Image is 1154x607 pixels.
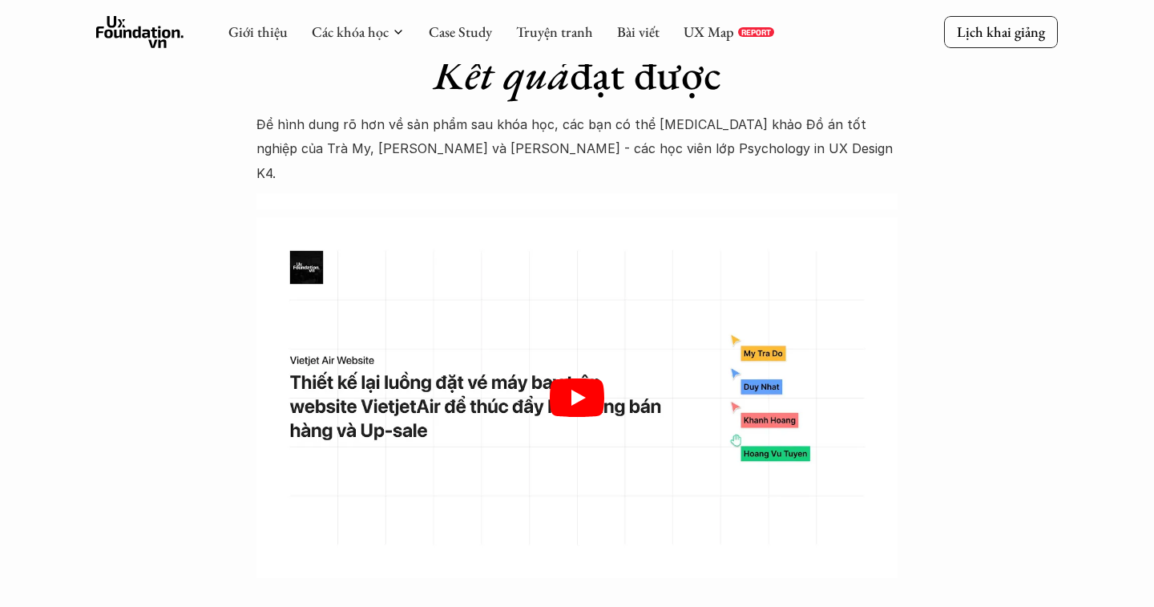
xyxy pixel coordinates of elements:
[738,27,774,37] a: REPORT
[228,22,288,41] a: Giới thiệu
[516,22,593,41] a: Truyện tranh
[741,27,771,37] p: REPORT
[957,22,1045,41] p: Lịch khai giảng
[312,22,389,41] a: Các khóa học
[256,112,898,185] p: Để hình dung rõ hơn về sản phẩm sau khóa học, các bạn có thể [MEDICAL_DATA] khảo Đồ án tốt nghiệp...
[550,378,604,417] button: Play
[434,46,570,102] em: Kết quả
[944,16,1058,47] a: Lịch khai giảng
[256,48,898,100] h1: đạt được
[617,22,660,41] a: Bài viết
[429,22,492,41] a: Case Study
[684,22,734,41] a: UX Map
